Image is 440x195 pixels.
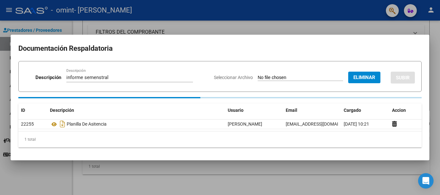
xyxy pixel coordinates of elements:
[21,108,25,113] span: ID
[348,72,380,83] button: Eliminar
[225,103,283,117] datatable-header-cell: Usuario
[228,108,244,113] span: Usuario
[396,75,410,81] span: SUBIR
[18,42,422,55] h2: Documentación Respaldatoria
[283,103,341,117] datatable-header-cell: Email
[286,121,357,127] span: [EMAIL_ADDRESS][DOMAIN_NAME]
[353,75,375,80] span: Eliminar
[50,119,223,129] div: Planilla De Asitencia
[214,75,253,80] span: Seleccionar Archivo
[418,173,434,189] div: Open Intercom Messenger
[47,103,225,117] datatable-header-cell: Descripción
[286,108,297,113] span: Email
[18,131,422,147] div: 1 total
[344,121,369,127] span: [DATE] 10:21
[58,119,67,129] i: Descargar documento
[344,108,361,113] span: Cargado
[35,74,61,81] p: Descripción
[21,121,34,127] span: 22255
[391,72,415,84] button: SUBIR
[392,108,406,113] span: Accion
[341,103,389,117] datatable-header-cell: Cargado
[389,103,422,117] datatable-header-cell: Accion
[18,103,47,117] datatable-header-cell: ID
[228,121,262,127] span: [PERSON_NAME]
[50,108,74,113] span: Descripción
